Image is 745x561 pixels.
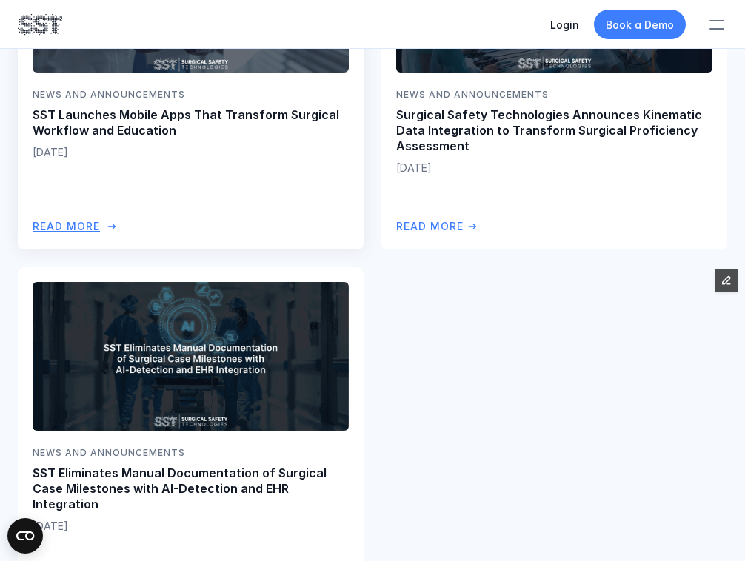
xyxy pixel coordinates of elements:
[594,10,686,39] a: Book a Demo
[396,87,712,101] p: News and Announcements
[606,17,674,33] p: Book a Demo
[7,518,43,554] button: Open CMP widget
[396,160,712,175] p: [DATE]
[396,218,464,235] p: Read More
[33,144,349,160] p: [DATE]
[18,12,62,37] img: SST logo
[33,218,100,235] p: Read More
[396,108,712,154] p: Surgical Safety Technologies Announces Kinematic Data Integration to Transform Surgical Proficien...
[550,19,579,31] a: Login
[33,87,349,101] p: News and Announcements
[33,282,349,431] img: Doctors wheeling a patient down a hospital hallway
[33,466,349,512] p: SST Eliminates Manual Documentation of Surgical Case Milestones with AI-Detection and EHR Integra...
[715,269,738,292] button: Edit Framer Content
[33,108,349,139] p: SST Launches Mobile Apps That Transform Surgical Workflow and Education
[33,446,349,460] p: News and Announcements
[33,518,349,534] p: [DATE]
